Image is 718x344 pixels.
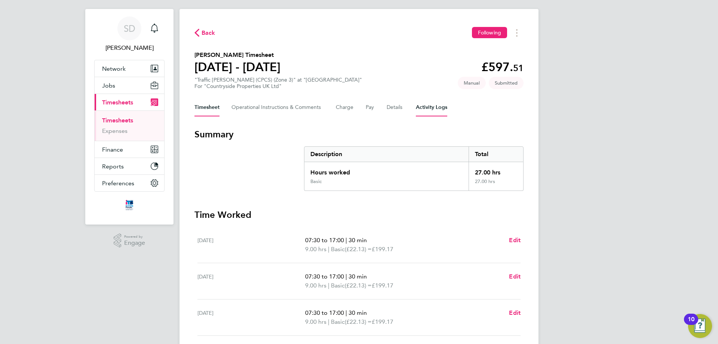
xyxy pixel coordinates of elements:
div: Timesheets [95,110,164,141]
a: Edit [509,308,521,317]
span: 30 min [349,309,367,316]
a: SD[PERSON_NAME] [94,16,165,52]
span: 9.00 hrs [305,318,326,325]
span: Edit [509,309,521,316]
span: Following [478,29,501,36]
button: Activity Logs [416,98,447,116]
div: Hours worked [304,162,469,179]
span: £199.17 [372,318,393,325]
span: | [328,282,329,289]
span: This timesheet was manually created. [458,77,486,89]
a: Go to home page [94,199,165,211]
span: Network [102,65,126,72]
span: Basic [331,245,345,254]
button: Reports [95,158,164,174]
span: (£22.13) = [345,282,372,289]
h1: [DATE] - [DATE] [194,60,280,74]
app-decimal: £597. [481,60,524,74]
span: | [346,309,347,316]
span: | [328,246,329,253]
div: 27.00 hrs [469,162,523,179]
span: Finance [102,146,123,153]
span: Edit [509,273,521,280]
span: £199.17 [372,282,393,289]
a: Edit [509,272,521,281]
span: (£22.13) = [345,246,372,253]
span: | [346,237,347,244]
div: [DATE] [197,236,305,254]
span: Preferences [102,180,134,187]
span: Edit [509,237,521,244]
button: Pay [366,98,375,116]
span: Back [202,28,215,37]
span: 07:30 to 17:00 [305,273,344,280]
div: Basic [310,179,322,185]
div: [DATE] [197,308,305,326]
button: Operational Instructions & Comments [231,98,324,116]
a: Timesheets [102,117,133,124]
button: Open Resource Center, 10 new notifications [688,314,712,338]
button: Back [194,28,215,37]
button: Jobs [95,77,164,94]
div: Description [304,147,469,162]
div: 10 [688,319,694,329]
span: Jobs [102,82,115,89]
nav: Main navigation [85,9,174,225]
span: 30 min [349,237,367,244]
button: Timesheets [95,94,164,110]
div: [DATE] [197,272,305,290]
span: Basic [331,317,345,326]
span: 07:30 to 17:00 [305,237,344,244]
button: Network [95,60,164,77]
span: Reports [102,163,124,170]
a: Expenses [102,127,128,134]
button: Details [387,98,404,116]
button: Finance [95,141,164,158]
span: SD [124,24,135,33]
span: Powered by [124,234,145,240]
div: 27.00 hrs [469,179,523,191]
span: 30 min [349,273,367,280]
span: 51 [513,63,524,73]
span: Basic [331,281,345,290]
div: For "Countryside Properties UK Ltd" [194,83,362,89]
button: Charge [336,98,354,116]
span: Engage [124,240,145,246]
span: This timesheet is Submitted. [489,77,524,89]
span: 9.00 hrs [305,282,326,289]
h2: [PERSON_NAME] Timesheet [194,51,280,60]
h3: Summary [194,128,524,140]
div: "Traffic [PERSON_NAME] (CPCS) (Zone 3)" at "[GEOGRAPHIC_DATA]" [194,77,362,89]
span: Timesheets [102,99,133,106]
a: Powered byEngage [114,234,145,248]
span: £199.17 [372,246,393,253]
button: Timesheet [194,98,220,116]
button: Timesheets Menu [510,27,524,39]
button: Following [472,27,507,38]
span: 9.00 hrs [305,246,326,253]
div: Summary [304,146,524,191]
span: Stuart Douglas [94,43,165,52]
span: | [346,273,347,280]
span: 07:30 to 17:00 [305,309,344,316]
div: Total [469,147,523,162]
h3: Time Worked [194,209,524,221]
button: Preferences [95,175,164,191]
img: itsconstruction-logo-retina.png [124,199,135,211]
span: | [328,318,329,325]
span: (£22.13) = [345,318,372,325]
a: Edit [509,236,521,245]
